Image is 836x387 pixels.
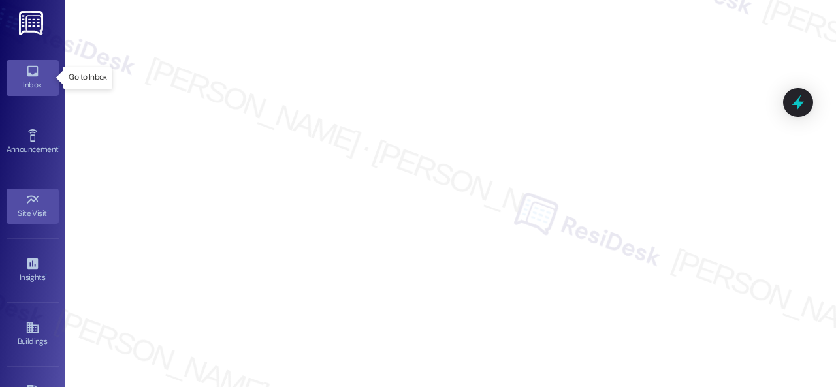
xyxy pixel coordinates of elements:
[7,253,59,288] a: Insights •
[19,11,46,35] img: ResiDesk Logo
[7,189,59,224] a: Site Visit •
[45,271,47,280] span: •
[58,143,60,152] span: •
[7,317,59,352] a: Buildings
[7,60,59,95] a: Inbox
[69,72,106,83] p: Go to Inbox
[47,207,49,216] span: •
